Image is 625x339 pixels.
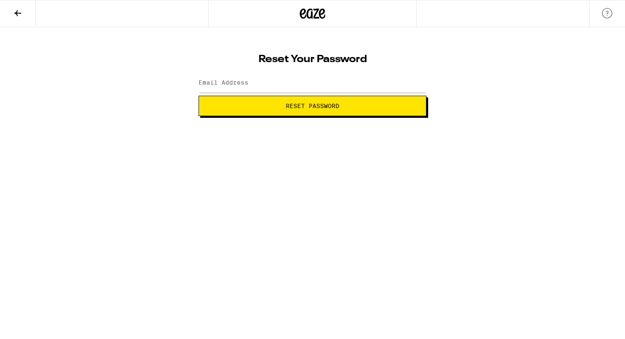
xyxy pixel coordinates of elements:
button: Reset Password [199,96,426,116]
h1: Reset Your Password [199,54,426,65]
input: Email Address [199,74,426,93]
span: Hi. Need any help? [5,6,61,13]
span: Reset Password [286,103,339,109]
label: Email Address [199,79,248,86]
